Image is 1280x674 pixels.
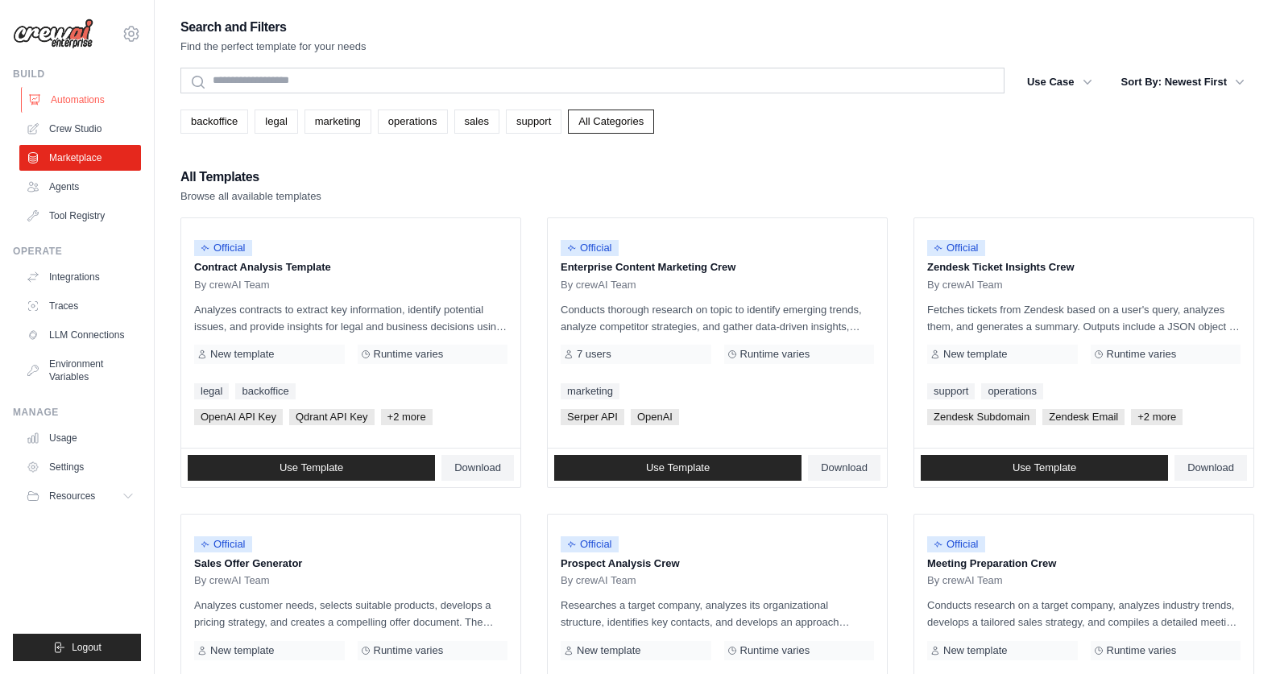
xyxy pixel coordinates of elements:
[374,348,444,361] span: Runtime varies
[21,87,143,113] a: Automations
[381,409,433,425] span: +2 more
[280,461,343,474] span: Use Template
[180,110,248,134] a: backoffice
[1174,455,1247,481] a: Download
[808,455,880,481] a: Download
[19,203,141,229] a: Tool Registry
[19,145,141,171] a: Marketplace
[235,383,295,399] a: backoffice
[568,110,654,134] a: All Categories
[378,110,448,134] a: operations
[646,461,710,474] span: Use Template
[210,644,274,657] span: New template
[13,245,141,258] div: Operate
[194,279,270,292] span: By crewAI Team
[506,110,561,134] a: support
[1017,68,1102,97] button: Use Case
[194,259,507,275] p: Contract Analysis Template
[554,455,802,481] a: Use Template
[927,574,1003,587] span: By crewAI Team
[194,409,283,425] span: OpenAI API Key
[927,383,975,399] a: support
[561,301,874,335] p: Conducts thorough research on topic to identify emerging trends, analyze competitor strategies, a...
[374,644,444,657] span: Runtime varies
[577,644,640,657] span: New template
[180,166,321,188] h2: All Templates
[943,348,1007,361] span: New template
[19,264,141,290] a: Integrations
[561,279,636,292] span: By crewAI Team
[255,110,297,134] a: legal
[194,556,507,572] p: Sales Offer Generator
[19,293,141,319] a: Traces
[210,348,274,361] span: New template
[927,279,1003,292] span: By crewAI Team
[13,634,141,661] button: Logout
[441,455,514,481] a: Download
[927,556,1241,572] p: Meeting Preparation Crew
[561,556,874,572] p: Prospect Analysis Crew
[943,644,1007,657] span: New template
[981,383,1043,399] a: operations
[194,301,507,335] p: Analyzes contracts to extract key information, identify potential issues, and provide insights fo...
[49,490,95,502] span: Resources
[921,455,1168,481] a: Use Template
[631,409,679,425] span: OpenAI
[740,348,810,361] span: Runtime varies
[13,19,93,49] img: Logo
[180,39,367,55] p: Find the perfect template for your needs
[180,16,367,39] h2: Search and Filters
[304,110,371,134] a: marketing
[194,383,229,399] a: legal
[289,409,375,425] span: Qdrant API Key
[927,301,1241,335] p: Fetches tickets from Zendesk based on a user's query, analyzes them, and generates a summary. Out...
[927,240,985,256] span: Official
[1013,461,1076,474] span: Use Template
[561,597,874,631] p: Researches a target company, analyzes its organizational structure, identifies key contacts, and ...
[19,322,141,348] a: LLM Connections
[1107,644,1177,657] span: Runtime varies
[194,597,507,631] p: Analyzes customer needs, selects suitable products, develops a pricing strategy, and creates a co...
[454,461,501,474] span: Download
[19,425,141,451] a: Usage
[72,641,101,654] span: Logout
[561,536,619,552] span: Official
[740,644,810,657] span: Runtime varies
[1112,68,1254,97] button: Sort By: Newest First
[454,110,499,134] a: sales
[1187,461,1234,474] span: Download
[1131,409,1183,425] span: +2 more
[561,383,619,399] a: marketing
[19,483,141,509] button: Resources
[194,574,270,587] span: By crewAI Team
[927,536,985,552] span: Official
[13,406,141,419] div: Manage
[561,259,874,275] p: Enterprise Content Marketing Crew
[194,536,252,552] span: Official
[1042,409,1125,425] span: Zendesk Email
[561,574,636,587] span: By crewAI Team
[194,240,252,256] span: Official
[13,68,141,81] div: Build
[180,188,321,205] p: Browse all available templates
[19,454,141,480] a: Settings
[927,597,1241,631] p: Conducts research on a target company, analyzes industry trends, develops a tailored sales strate...
[188,455,435,481] a: Use Template
[821,461,868,474] span: Download
[19,174,141,200] a: Agents
[19,116,141,142] a: Crew Studio
[577,348,611,361] span: 7 users
[927,409,1036,425] span: Zendesk Subdomain
[561,240,619,256] span: Official
[561,409,624,425] span: Serper API
[19,351,141,390] a: Environment Variables
[927,259,1241,275] p: Zendesk Ticket Insights Crew
[1107,348,1177,361] span: Runtime varies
